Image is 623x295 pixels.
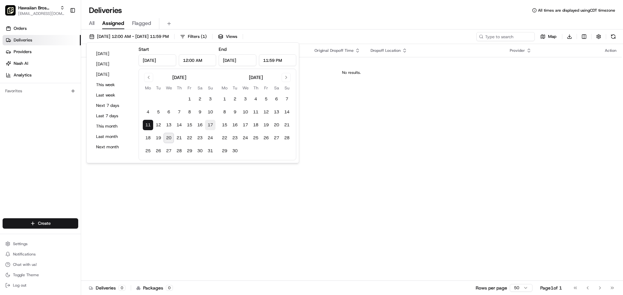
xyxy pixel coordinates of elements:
[371,48,401,53] span: Dropoff Location
[93,60,132,69] button: [DATE]
[3,250,78,259] button: Notifications
[174,133,184,143] button: 21
[164,120,174,130] button: 13
[201,34,207,40] span: ( 1 )
[174,146,184,156] button: 28
[282,107,292,117] button: 14
[538,8,615,13] span: All times are displayed using CDT timezone
[93,70,132,79] button: [DATE]
[46,109,79,115] a: Powered byPylon
[259,54,297,66] input: Time
[14,26,27,31] span: Orders
[261,85,271,91] th: Friday
[3,86,78,96] div: Favorites
[261,133,271,143] button: 26
[3,270,78,279] button: Toggle Theme
[219,133,230,143] button: 22
[195,107,205,117] button: 9
[143,133,153,143] button: 18
[282,73,291,82] button: Go to next month
[219,94,230,104] button: 1
[184,107,195,117] button: 8
[164,107,174,117] button: 6
[250,133,261,143] button: 25
[250,94,261,104] button: 4
[271,107,282,117] button: 13
[110,64,118,72] button: Start new chat
[205,85,215,91] th: Sunday
[153,120,164,130] button: 12
[3,3,67,18] button: Hawaiian Bros (Tempe_AZ_E 5th)Hawaiian Bros (Tempe_AZ_E 5th)[EMAIL_ADDRESS][DOMAIN_NAME]
[3,47,81,57] a: Providers
[55,95,60,100] div: 💻
[548,34,556,40] span: Map
[172,74,186,81] div: [DATE]
[93,91,132,100] button: Last week
[93,142,132,152] button: Next month
[139,54,176,66] input: Date
[282,85,292,91] th: Sunday
[93,122,132,131] button: This month
[184,146,195,156] button: 29
[184,120,195,130] button: 15
[153,133,164,143] button: 19
[215,32,240,41] button: Views
[271,133,282,143] button: 27
[14,72,31,78] span: Analytics
[230,133,240,143] button: 23
[143,120,153,130] button: 11
[179,54,216,66] input: Time
[188,34,207,40] span: Filters
[609,32,618,41] button: Refresh
[22,68,82,74] div: We're available if you need us!
[282,94,292,104] button: 7
[219,46,226,52] label: End
[93,80,132,89] button: This week
[230,94,240,104] button: 2
[6,6,19,19] img: Nash
[230,146,240,156] button: 30
[476,285,507,291] p: Rows per page
[195,94,205,104] button: 2
[240,133,250,143] button: 24
[118,285,126,291] div: 0
[61,94,104,100] span: API Documentation
[6,95,12,100] div: 📗
[18,5,57,11] button: Hawaiian Bros (Tempe_AZ_E 5th)
[240,94,250,104] button: 3
[13,272,39,278] span: Toggle Theme
[14,61,28,66] span: Nash AI
[18,11,65,16] button: [EMAIL_ADDRESS][DOMAIN_NAME]
[13,283,26,288] span: Log out
[143,146,153,156] button: 25
[195,120,205,130] button: 16
[174,120,184,130] button: 14
[605,48,617,53] div: Action
[219,85,230,91] th: Monday
[143,85,153,91] th: Monday
[102,19,124,27] span: Assigned
[3,260,78,269] button: Chat with us!
[132,19,151,27] span: Flagged
[89,285,126,291] div: Deliveries
[205,107,215,117] button: 10
[97,34,169,40] span: [DATE] 12:00 AM - [DATE] 11:59 PM
[3,218,78,229] button: Create
[226,34,237,40] span: Views
[249,74,263,81] div: [DATE]
[219,120,230,130] button: 15
[84,70,619,75] div: No results.
[89,5,122,16] h1: Deliveries
[510,48,525,53] span: Provider
[177,32,210,41] button: Filters(1)
[3,281,78,290] button: Log out
[13,262,37,267] span: Chat with us!
[5,5,16,16] img: Hawaiian Bros (Tempe_AZ_E 5th)
[139,46,149,52] label: Start
[537,32,559,41] button: Map
[166,285,173,291] div: 0
[195,85,205,91] th: Saturday
[174,107,184,117] button: 7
